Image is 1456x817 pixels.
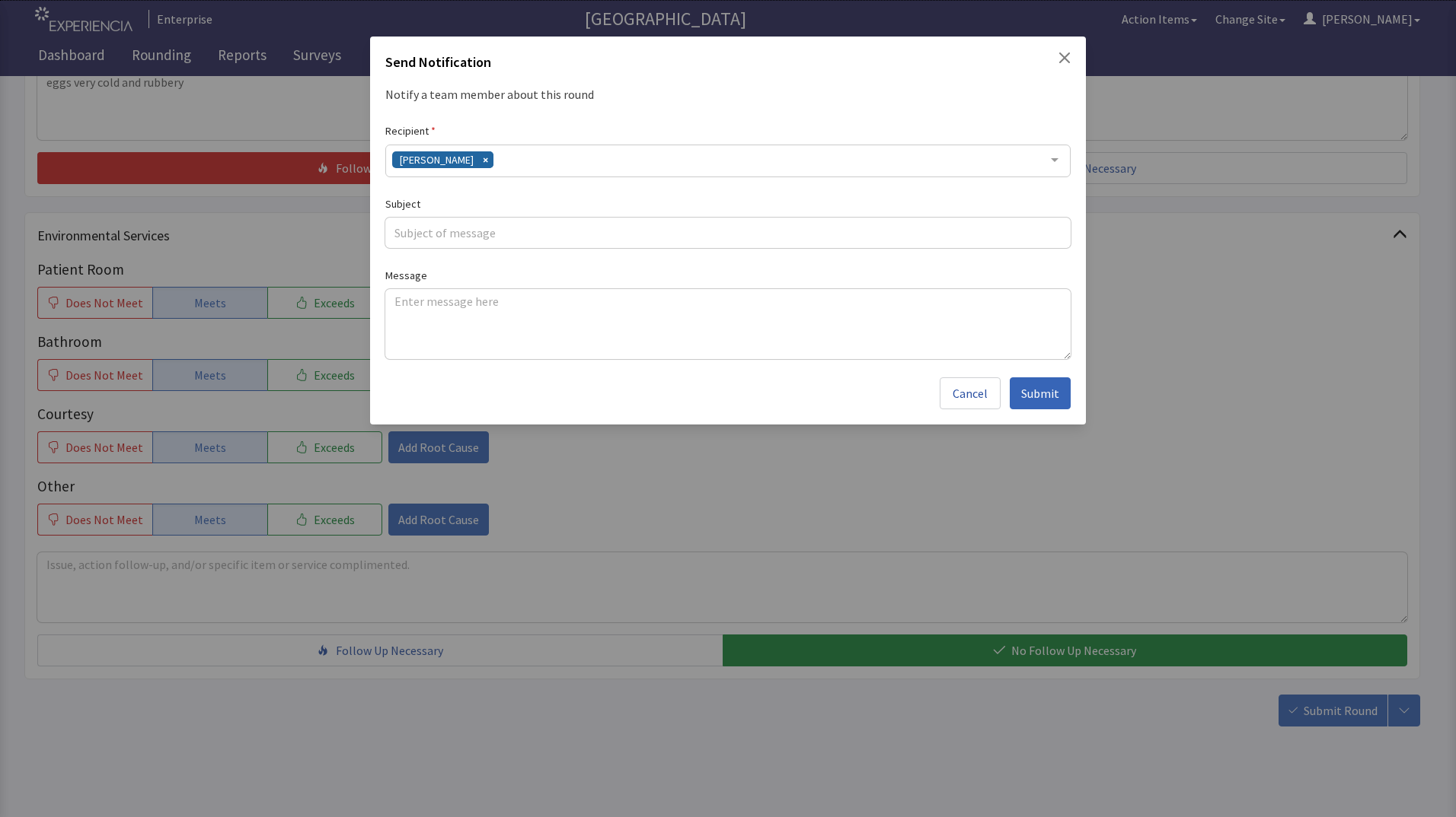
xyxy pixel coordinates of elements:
[1010,377,1071,409] button: Submit
[953,384,988,402] span: Cancel
[1058,52,1071,64] button: Close
[385,218,1071,248] input: Subject of message
[385,195,1071,213] label: Subject
[385,122,1071,140] label: Recipient
[940,377,1001,409] button: Cancel
[385,266,1071,285] label: Message
[385,52,491,79] h2: Send Notification
[385,85,1071,103] div: Notify a team member about this round
[400,153,474,167] span: [PERSON_NAME]
[1021,384,1059,402] span: Submit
